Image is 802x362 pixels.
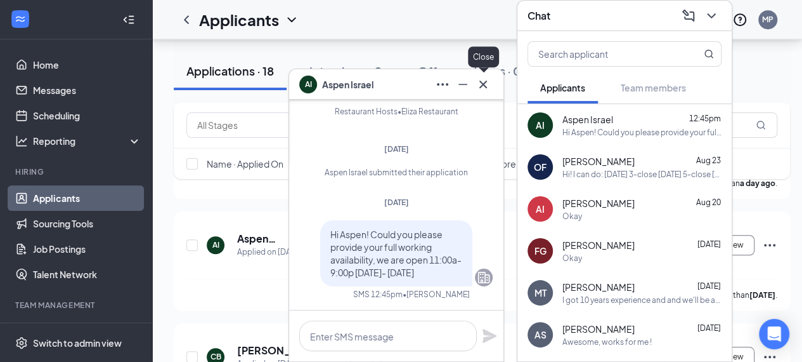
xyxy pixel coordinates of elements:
button: ComposeMessage [678,6,699,26]
input: All Stages [197,118,313,132]
div: Offers and hires · 0 [418,63,521,79]
span: [PERSON_NAME] [562,155,635,168]
div: Applied on [DATE] [237,246,311,258]
span: Aug 23 [696,156,721,165]
span: [DATE] [384,198,409,207]
svg: MagnifyingGlass [704,49,714,59]
svg: MagnifyingGlass [756,120,766,130]
div: Hi! I can do: [DATE] 3-close [DATE] 5-close [DATE] 5-close [DATE] 11-5 I will also preface you gu... [562,169,721,180]
svg: QuestionInfo [732,12,747,27]
div: Open Intercom Messenger [759,319,789,349]
span: 12:45pm [689,114,721,123]
a: Talent Network [33,262,141,287]
button: Cross [473,74,493,95]
svg: ChevronDown [704,8,719,23]
span: [PERSON_NAME] [562,281,635,293]
h3: Chat [527,9,550,23]
svg: WorkstreamLogo [14,13,27,25]
a: Sourcing Tools [33,211,141,236]
div: FG [534,245,547,257]
div: AS [534,328,547,341]
span: Aug 20 [696,198,721,207]
div: Hiring [15,166,139,177]
span: [DATE] [384,144,409,154]
div: Switch to admin view [33,337,122,349]
div: AI [536,119,545,131]
div: AI [536,203,545,215]
div: CB [210,351,221,362]
div: Restaurant Hosts • Eliza Restaurant [335,105,458,118]
input: Search applicant [528,42,678,66]
span: [PERSON_NAME] [562,323,635,335]
svg: Analysis [15,135,28,147]
span: Team members [621,82,686,93]
svg: Settings [15,337,28,349]
button: Minimize [453,74,473,95]
svg: ComposeMessage [681,8,696,23]
div: Okay [562,253,582,264]
div: Okay [562,211,582,222]
span: [PERSON_NAME] [562,197,635,210]
svg: Cross [475,77,491,92]
div: Hi Aspen! Could you please provide your full working availability, we are open 11:00a-9:00p [DATE... [562,127,721,138]
div: Team Management [15,300,139,311]
svg: ChevronDown [284,12,299,27]
a: Applicants [33,185,141,211]
div: Awesome, works for me ! [562,337,652,347]
div: Close [468,46,499,67]
a: Home [33,52,141,77]
svg: Plane [482,328,497,344]
div: AI [212,239,219,250]
button: ChevronDown [701,6,721,26]
svg: Company [476,270,491,285]
div: MT [534,286,547,299]
a: Messages [33,77,141,103]
span: Applicants [540,82,585,93]
div: MP [762,14,773,25]
div: I got 10 years experience and and we'll be available anytime for interview [562,295,721,305]
span: Aspen Israel [562,113,613,126]
div: Reporting [33,135,142,147]
a: Scheduling [33,103,141,128]
span: [DATE] [697,281,721,291]
svg: Collapse [122,13,135,26]
a: OnboardingCrown [33,319,141,344]
span: [DATE] [697,239,721,249]
span: Aspen Israel [322,77,374,91]
span: [DATE] [697,323,721,333]
div: OF [534,161,547,173]
svg: ChevronLeft [179,12,194,27]
span: [PERSON_NAME] [562,239,635,251]
span: Hi Aspen! Could you please provide your full working availability, we are open 11:00a-9:00p [DATE... [330,229,462,278]
div: SMS 12:45pm [353,289,403,300]
b: [DATE] [749,290,775,300]
h5: [PERSON_NAME] [237,344,295,358]
span: • [PERSON_NAME] [403,289,470,300]
h5: Aspen Israel [237,232,295,246]
button: Ellipses [432,74,453,95]
span: Name · Applied On [207,158,283,170]
svg: Ellipses [762,238,777,253]
div: Interviews · 0 [309,63,382,79]
svg: Ellipses [435,77,450,92]
h1: Applicants [199,9,279,30]
div: Aspen Israel submitted their application [300,167,493,178]
svg: Minimize [455,77,470,92]
div: Applications · 18 [186,63,274,79]
a: Job Postings [33,236,141,262]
